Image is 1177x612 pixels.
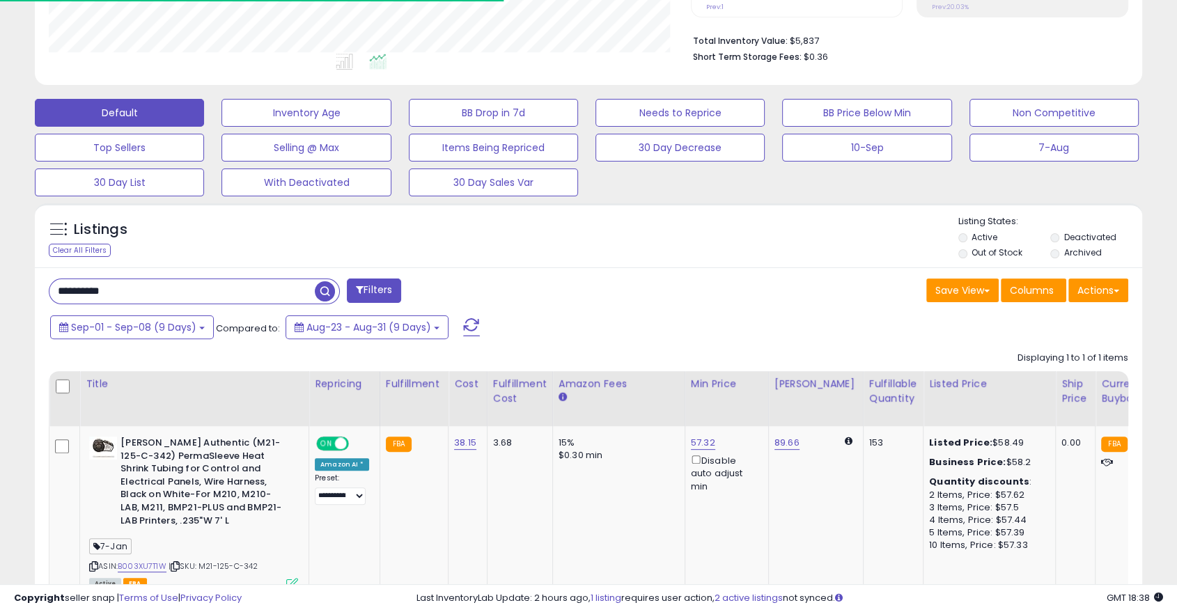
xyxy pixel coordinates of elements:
[315,377,374,391] div: Repricing
[774,377,857,391] div: [PERSON_NAME]
[926,278,999,302] button: Save View
[929,476,1045,488] div: :
[929,455,1006,469] b: Business Price:
[306,320,431,334] span: Aug-23 - Aug-31 (9 Days)
[782,134,951,162] button: 10-Sep
[559,449,674,462] div: $0.30 min
[1018,352,1128,365] div: Displaying 1 to 1 of 1 items
[691,436,715,450] a: 57.32
[693,51,802,63] b: Short Term Storage Fees:
[71,320,196,334] span: Sep-01 - Sep-08 (9 Days)
[409,168,578,196] button: 30 Day Sales Var
[89,538,132,554] span: 7-Jan
[409,134,578,162] button: Items Being Repriced
[774,436,800,450] a: 89.66
[929,475,1029,488] b: Quantity discounts
[1061,437,1084,449] div: 0.00
[929,501,1045,514] div: 3 Items, Price: $57.5
[1061,377,1089,406] div: Ship Price
[1107,591,1163,604] span: 2025-09-8 18:38 GMT
[1101,437,1127,452] small: FBA
[715,591,783,604] a: 2 active listings
[804,50,828,63] span: $0.36
[929,377,1050,391] div: Listed Price
[1010,283,1054,297] span: Columns
[559,437,674,449] div: 15%
[286,315,449,339] button: Aug-23 - Aug-31 (9 Days)
[958,215,1142,228] p: Listing States:
[972,246,1022,258] label: Out of Stock
[595,99,765,127] button: Needs to Reprice
[50,315,214,339] button: Sep-01 - Sep-08 (9 Days)
[969,99,1139,127] button: Non Competitive
[929,456,1045,469] div: $58.2
[493,377,547,406] div: Fulfillment Cost
[221,134,391,162] button: Selling @ Max
[929,514,1045,526] div: 4 Items, Price: $57.44
[691,453,758,493] div: Disable auto adjust min
[454,436,476,450] a: 38.15
[929,436,992,449] b: Listed Price:
[693,35,788,47] b: Total Inventory Value:
[1064,246,1102,258] label: Archived
[929,539,1045,551] div: 10 Items, Price: $57.33
[315,458,369,471] div: Amazon AI *
[180,591,242,604] a: Privacy Policy
[1001,278,1066,302] button: Columns
[89,437,117,460] img: 41FsYwtqdwL._SL40_.jpg
[416,592,1164,605] div: Last InventoryLab Update: 2 hours ago, requires user action, not synced.
[559,391,567,404] small: Amazon Fees.
[35,134,204,162] button: Top Sellers
[1064,231,1116,243] label: Deactivated
[969,134,1139,162] button: 7-Aug
[347,278,401,303] button: Filters
[347,438,369,450] span: OFF
[315,473,369,505] div: Preset:
[693,31,1118,48] li: $5,837
[74,220,127,240] h5: Listings
[86,377,303,391] div: Title
[929,526,1045,539] div: 5 Items, Price: $57.39
[49,244,111,257] div: Clear All Filters
[409,99,578,127] button: BB Drop in 7d
[869,377,917,406] div: Fulfillable Quantity
[1068,278,1128,302] button: Actions
[386,437,412,452] small: FBA
[169,560,258,572] span: | SKU: M21-125-C-342
[454,377,481,391] div: Cost
[929,437,1045,449] div: $58.49
[216,322,280,335] span: Compared to:
[869,437,912,449] div: 153
[706,3,724,11] small: Prev: 1
[14,592,242,605] div: seller snap | |
[221,168,391,196] button: With Deactivated
[318,438,335,450] span: ON
[595,134,765,162] button: 30 Day Decrease
[14,591,65,604] strong: Copyright
[932,3,969,11] small: Prev: 20.03%
[691,377,763,391] div: Min Price
[35,168,204,196] button: 30 Day List
[35,99,204,127] button: Default
[221,99,391,127] button: Inventory Age
[929,489,1045,501] div: 2 Items, Price: $57.62
[120,437,290,531] b: [PERSON_NAME] Authentic (M21-125-C-342) PermaSleeve Heat Shrink Tubing for Control and Electrical...
[559,377,679,391] div: Amazon Fees
[119,591,178,604] a: Terms of Use
[782,99,951,127] button: BB Price Below Min
[591,591,621,604] a: 1 listing
[386,377,442,391] div: Fulfillment
[1101,377,1173,406] div: Current Buybox Price
[493,437,542,449] div: 3.68
[118,560,166,572] a: B003XU7T1W
[972,231,997,243] label: Active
